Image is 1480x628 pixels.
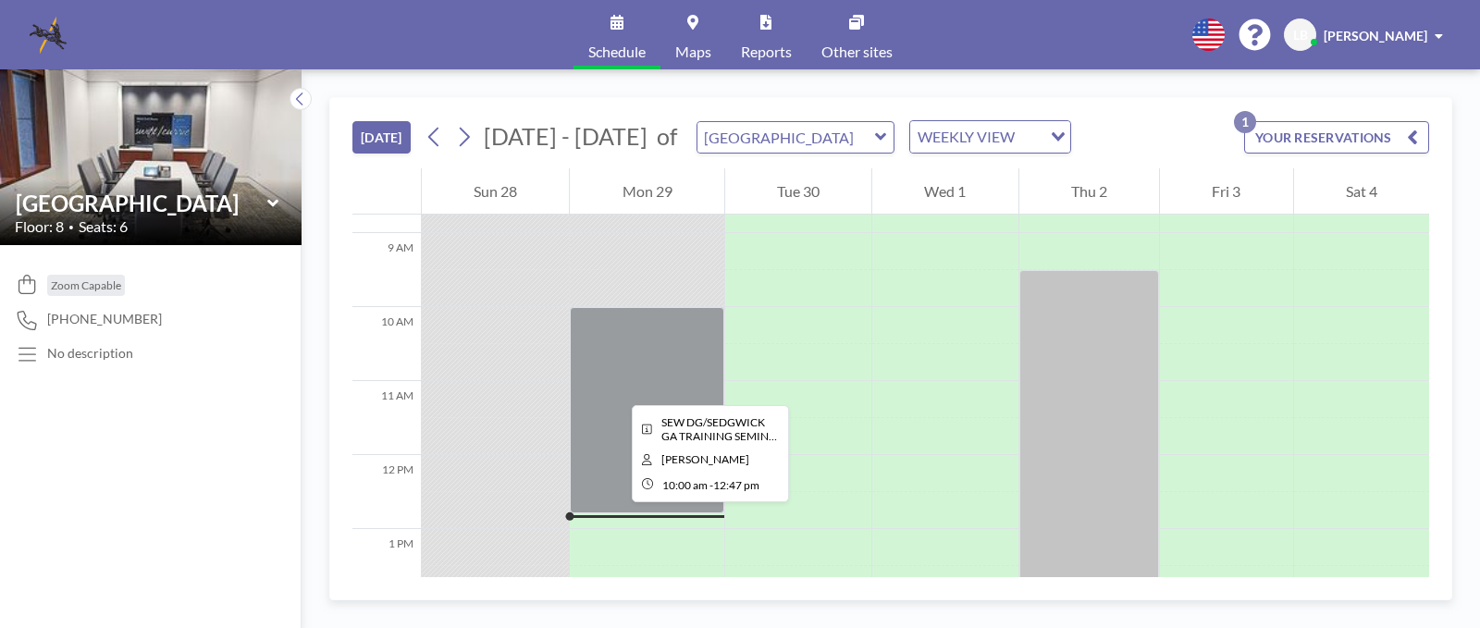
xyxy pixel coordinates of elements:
button: YOUR RESERVATIONS1 [1244,121,1429,154]
span: - [709,478,713,492]
div: Sun 28 [422,168,569,215]
div: Thu 2 [1019,168,1159,215]
div: Fri 3 [1160,168,1292,215]
span: [DATE] - [DATE] [484,122,647,150]
span: Reports [741,44,792,59]
p: 1 [1234,111,1256,133]
div: Mon 29 [570,168,723,215]
div: 1 PM [352,529,421,603]
span: Schedule [588,44,646,59]
div: Sat 4 [1294,168,1429,215]
div: No description [47,345,133,362]
span: of [657,122,677,151]
input: West End Room [16,190,267,216]
span: Seats: 6 [79,217,128,236]
span: WEEKLY VIEW [914,125,1018,149]
span: 12:47 PM [713,478,759,492]
img: organization-logo [30,17,67,54]
div: Search for option [910,121,1070,153]
span: Maps [675,44,711,59]
div: 11 AM [352,381,421,455]
span: Zoom Capable [51,278,121,292]
div: 10 AM [352,307,421,381]
div: Tue 30 [725,168,871,215]
span: Latavia Blackwell [661,452,749,466]
span: • [68,221,74,233]
span: [PERSON_NAME] [1324,28,1427,43]
span: SEW DG/SEDGWICK GA TRAINING SEMINAR [661,415,777,443]
span: [PHONE_NUMBER] [47,311,162,327]
input: West End Room [697,122,875,153]
span: LB [1293,27,1308,43]
span: Floor: 8 [15,217,64,236]
span: 10:00 AM [662,478,708,492]
input: Search for option [1020,125,1040,149]
div: 12 PM [352,455,421,529]
button: [DATE] [352,121,411,154]
span: Other sites [821,44,893,59]
div: 9 AM [352,233,421,307]
div: Wed 1 [872,168,1017,215]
